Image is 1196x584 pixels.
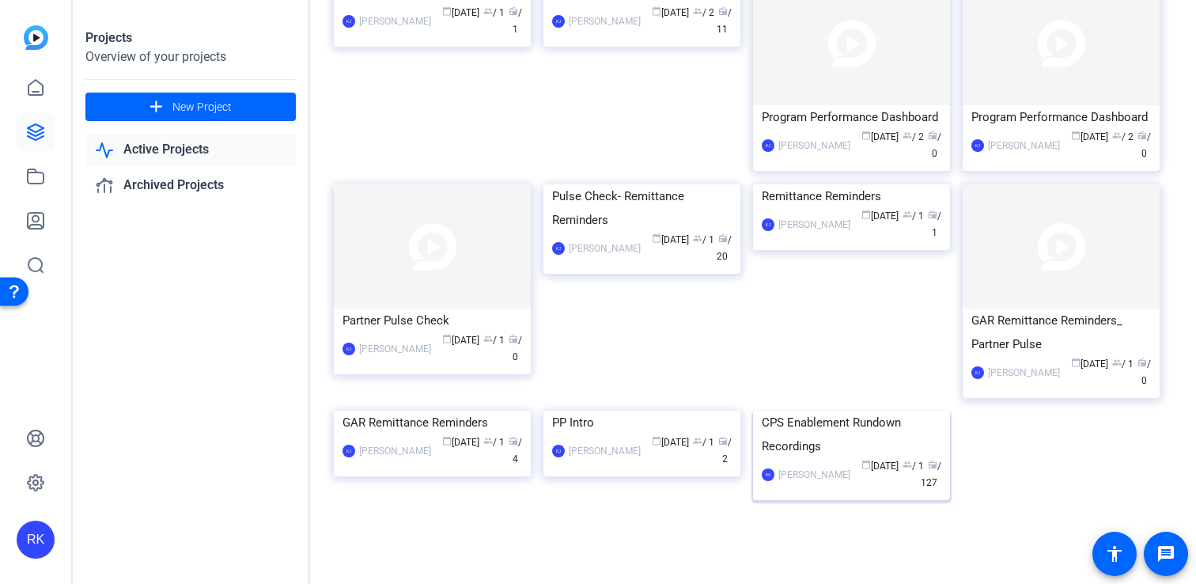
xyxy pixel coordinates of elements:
span: calendar_today [442,334,452,343]
span: calendar_today [1071,358,1081,367]
span: / 11 [717,7,732,35]
div: [PERSON_NAME] [359,443,431,459]
div: KJ [762,139,774,152]
mat-icon: add [146,97,166,117]
span: / 1 [903,210,924,222]
span: [DATE] [861,210,899,222]
span: radio [1137,131,1147,140]
div: KJ [343,343,355,355]
div: Partner Pulse Check [343,309,522,332]
div: [PERSON_NAME] [778,217,850,233]
div: KJ [971,139,984,152]
div: [PERSON_NAME] [988,138,1060,154]
span: [DATE] [652,7,689,18]
span: radio [509,334,518,343]
div: [PERSON_NAME] [778,138,850,154]
span: group [903,131,912,140]
span: group [903,210,912,219]
span: [DATE] [861,131,899,142]
span: / 1 [509,7,522,35]
span: group [1112,131,1122,140]
span: [DATE] [442,335,479,346]
span: group [483,334,493,343]
span: / 1 [483,335,505,346]
div: [PERSON_NAME] [778,467,850,483]
span: radio [1137,358,1147,367]
span: group [903,460,912,469]
span: / 1 [693,234,714,245]
span: [DATE] [442,437,479,448]
img: blue-gradient.svg [24,25,48,50]
div: KJ [552,242,565,255]
span: / 2 [1112,131,1134,142]
span: calendar_today [652,436,661,446]
span: radio [928,460,937,469]
a: Active Projects [85,134,296,166]
div: Overview of your projects [85,47,296,66]
span: calendar_today [861,460,871,469]
span: radio [928,210,937,219]
span: / 0 [509,335,522,362]
div: [PERSON_NAME] [569,241,641,256]
span: radio [928,131,937,140]
div: [PERSON_NAME] [359,341,431,357]
span: group [483,6,493,16]
div: RK [762,468,774,481]
div: Remittance Reminders [762,184,941,208]
span: radio [509,6,518,16]
span: radio [509,436,518,446]
span: New Project [172,99,232,116]
span: / 1 [693,437,714,448]
a: Archived Projects [85,169,296,202]
span: [DATE] [1071,131,1108,142]
div: KJ [343,445,355,457]
span: radio [718,436,728,446]
div: [PERSON_NAME] [569,443,641,459]
mat-icon: message [1156,544,1175,563]
span: calendar_today [442,6,452,16]
span: / 2 [903,131,924,142]
span: calendar_today [861,131,871,140]
span: calendar_today [652,233,661,243]
span: radio [718,233,728,243]
div: KJ [762,218,774,231]
div: KJ [552,15,565,28]
span: / 0 [1137,358,1151,386]
div: GAR Remittance Reminders_ Partner Pulse [971,309,1151,356]
span: calendar_today [442,436,452,446]
div: KJ [971,366,984,379]
span: / 2 [718,437,732,465]
span: group [1112,358,1122,367]
span: radio [718,6,728,16]
div: RK [17,521,55,559]
div: Program Performance Dashboard [971,105,1151,129]
div: KJ [552,445,565,457]
div: [PERSON_NAME] [359,13,431,29]
div: [PERSON_NAME] [569,13,641,29]
span: / 4 [509,437,522,465]
span: / 20 [717,234,732,262]
div: Pulse Check- Remittance Reminders [552,184,732,232]
span: [DATE] [442,7,479,18]
button: New Project [85,93,296,121]
mat-icon: accessibility [1105,544,1124,563]
span: / 0 [928,131,941,159]
div: KJ [343,15,355,28]
span: / 2 [693,7,714,18]
span: [DATE] [861,461,899,472]
div: Program Performance Dashboard [762,105,941,129]
span: group [693,436,702,446]
span: / 1 [928,210,941,238]
span: / 127 [921,461,941,488]
span: [DATE] [652,234,689,245]
span: / 1 [1112,358,1134,370]
div: GAR Remittance Reminders [343,411,522,434]
span: [DATE] [652,437,689,448]
span: group [483,436,493,446]
span: calendar_today [1071,131,1081,140]
span: group [693,6,702,16]
span: calendar_today [861,210,871,219]
span: / 1 [483,437,505,448]
span: / 1 [903,461,924,472]
span: / 0 [1137,131,1151,159]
